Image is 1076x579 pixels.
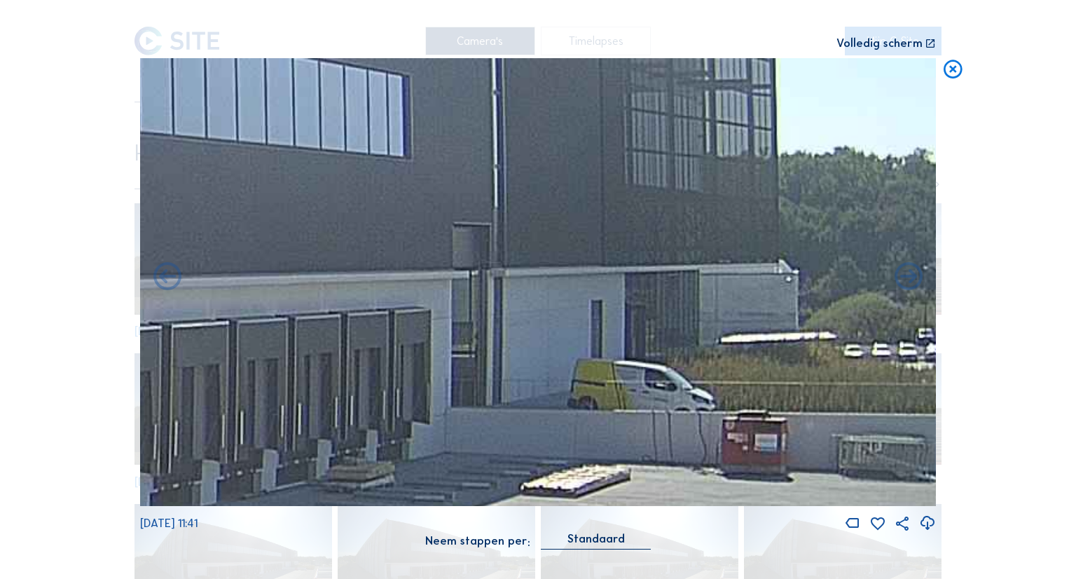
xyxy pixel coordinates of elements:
[892,261,925,294] i: Back
[836,38,923,50] div: Volledig scherm
[425,536,530,547] div: Neem stappen per:
[140,517,198,530] span: [DATE] 11:41
[541,533,651,549] div: Standaard
[567,533,625,545] div: Standaard
[140,58,936,506] img: Image
[151,261,184,294] i: Forward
